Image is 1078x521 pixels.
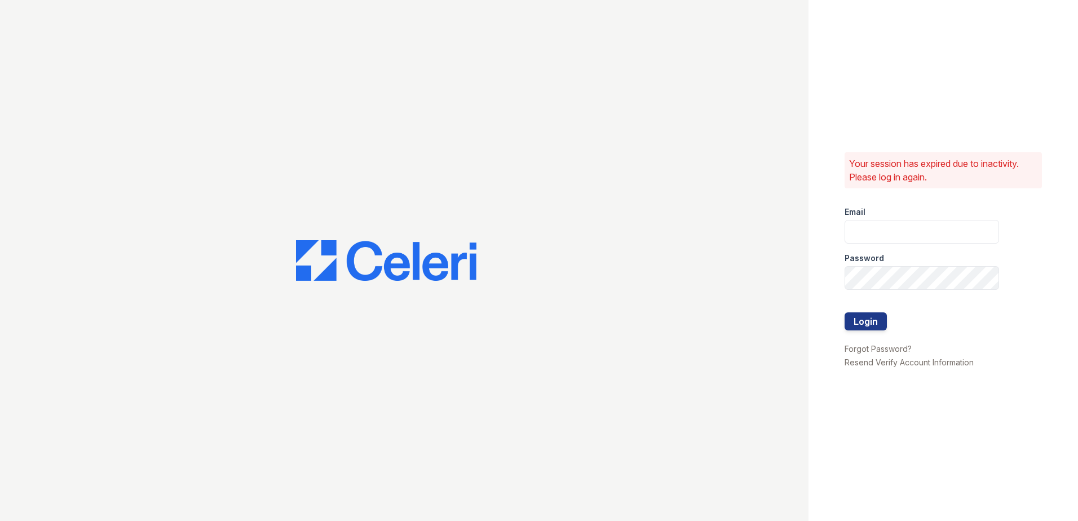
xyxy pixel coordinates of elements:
[296,240,476,281] img: CE_Logo_Blue-a8612792a0a2168367f1c8372b55b34899dd931a85d93a1a3d3e32e68fde9ad4.png
[845,344,912,354] a: Forgot Password?
[845,253,884,264] label: Password
[849,157,1037,184] p: Your session has expired due to inactivity. Please log in again.
[845,206,865,218] label: Email
[845,357,974,367] a: Resend Verify Account Information
[845,312,887,330] button: Login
